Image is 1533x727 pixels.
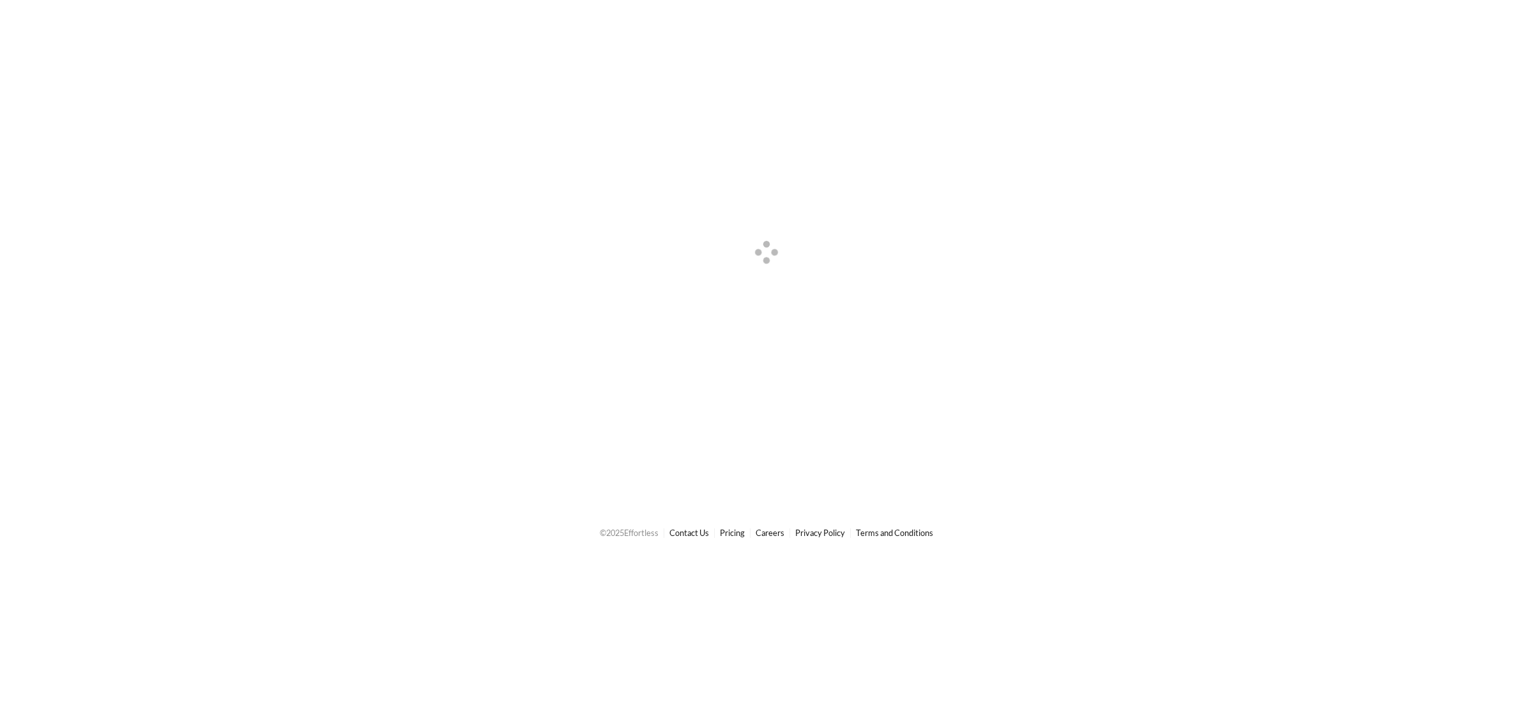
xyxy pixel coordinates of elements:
a: Terms and Conditions [856,528,933,538]
span: © 2025 Effortless [600,528,659,538]
a: Contact Us [669,528,709,538]
a: Privacy Policy [795,528,845,538]
a: Careers [756,528,784,538]
a: Pricing [720,528,745,538]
